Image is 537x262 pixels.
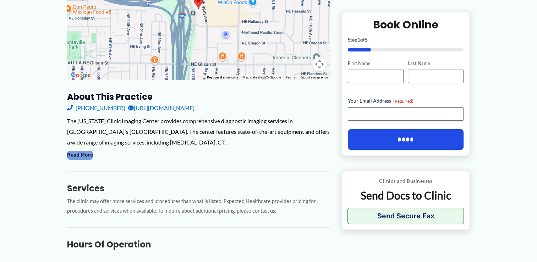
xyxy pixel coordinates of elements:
span: 1 [357,37,360,43]
p: The clinic may offer more services and procedures than what is listed. Expected Healthcare provid... [67,197,330,216]
div: The [US_STATE] Clinic Imaging Center provides comprehensive diagnostic imaging services in [GEOGR... [67,116,330,147]
h2: Book Online [348,18,464,32]
h3: Services [67,183,330,194]
label: Last Name [408,60,464,67]
a: [URL][DOMAIN_NAME] [128,103,194,113]
a: Report a map error [300,75,328,79]
button: Keyboard shortcuts [207,75,238,80]
button: Read More [67,151,93,159]
button: Map camera controls [312,57,327,71]
a: [PHONE_NUMBER] [67,103,125,113]
h3: Hours of Operation [67,239,330,250]
p: Clinics and Businesses [347,176,464,186]
span: (Required) [393,98,413,104]
span: Map data ©2025 Google [242,75,281,79]
p: Send Docs to Clinic [347,189,464,202]
img: Google [69,71,92,80]
p: Step of [348,37,464,42]
label: First Name [348,60,404,67]
button: Send Secure Fax [347,208,464,224]
h3: About this practice [67,91,330,102]
span: 5 [365,37,368,43]
a: Terms (opens in new tab) [285,75,295,79]
label: Your Email Address [348,97,464,104]
a: Open this area in Google Maps (opens a new window) [69,71,92,80]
